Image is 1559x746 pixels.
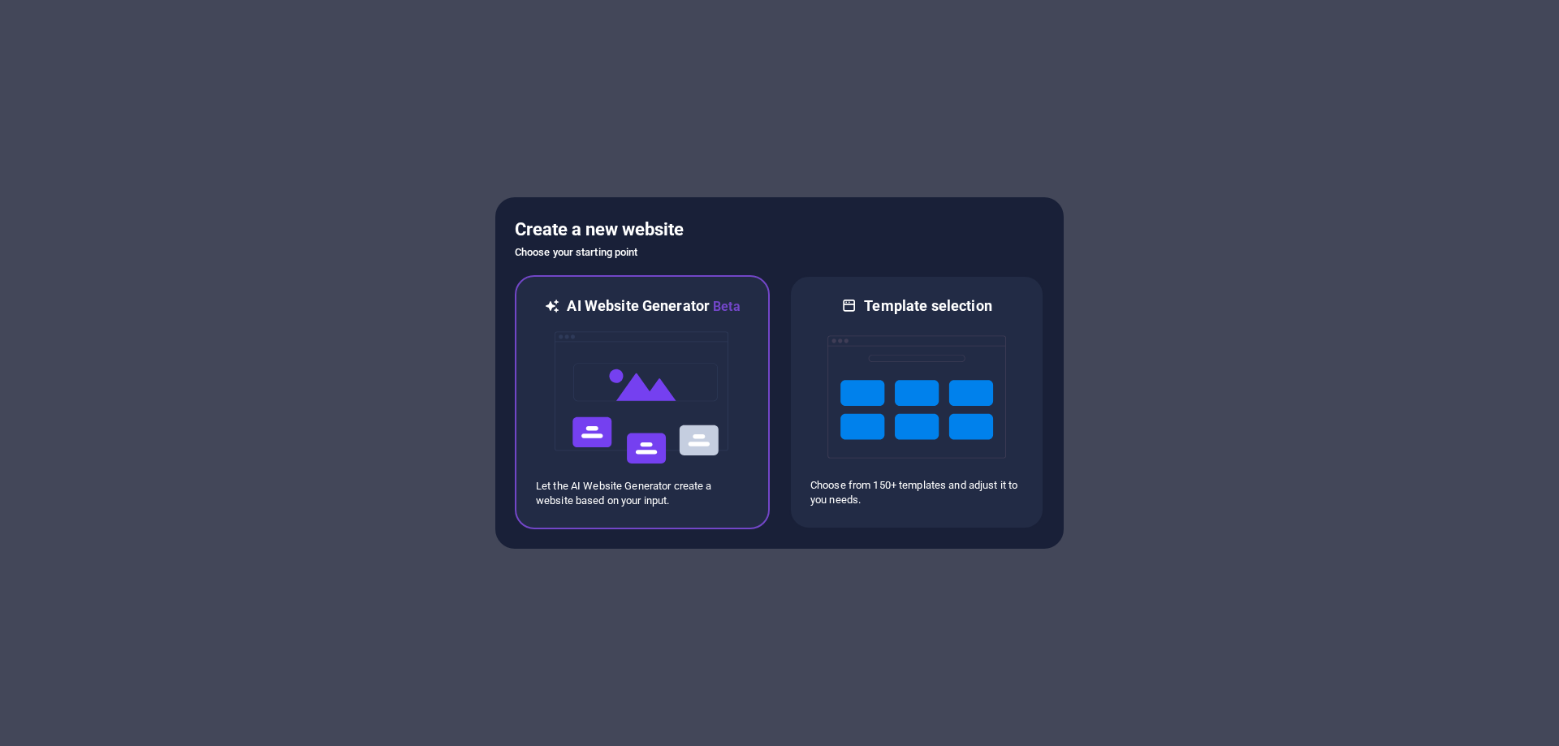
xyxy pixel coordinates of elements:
[553,317,732,479] img: ai
[864,296,991,316] h6: Template selection
[810,478,1023,507] p: Choose from 150+ templates and adjust it to you needs.
[515,217,1044,243] h5: Create a new website
[515,243,1044,262] h6: Choose your starting point
[515,275,770,529] div: AI Website GeneratorBetaaiLet the AI Website Generator create a website based on your input.
[567,296,740,317] h6: AI Website Generator
[536,479,749,508] p: Let the AI Website Generator create a website based on your input.
[710,299,741,314] span: Beta
[789,275,1044,529] div: Template selectionChoose from 150+ templates and adjust it to you needs.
